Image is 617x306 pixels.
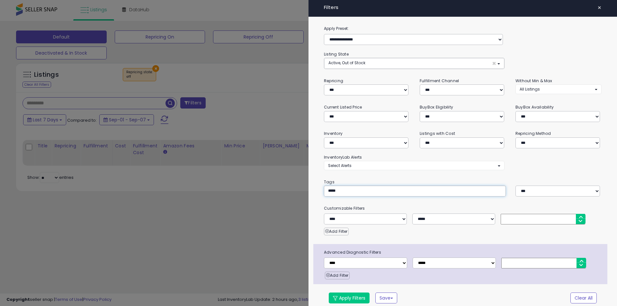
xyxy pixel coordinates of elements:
small: Customizable Filters [319,205,606,212]
small: Repricing Method [515,131,551,136]
small: Inventory [324,131,343,136]
span: All Listings [520,86,540,92]
span: Advanced Diagnostic Filters [319,249,607,256]
small: BuyBox Availability [515,104,554,110]
button: × [595,3,604,12]
small: BuyBox Eligibility [420,104,453,110]
button: All Listings [515,84,602,94]
span: × [492,60,496,67]
small: Fulfillment Channel [420,78,459,83]
small: InventoryLab Alerts [324,154,362,160]
small: Tags [319,179,606,186]
h4: Filters [324,5,602,10]
button: Add Filter [325,272,350,279]
small: Repricing [324,78,343,83]
label: Apply Preset: [319,25,606,32]
button: Active, Out of Stock × [324,58,504,69]
span: × [597,3,602,12]
small: Listing State [324,51,349,57]
button: Add Filter [324,228,349,235]
span: Select Alerts [328,163,352,168]
small: Listings with Cost [420,131,455,136]
small: Without Min & Max [515,78,552,83]
button: Select Alerts [324,161,505,170]
small: Current Listed Price [324,104,362,110]
span: Active, Out of Stock [328,60,365,66]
